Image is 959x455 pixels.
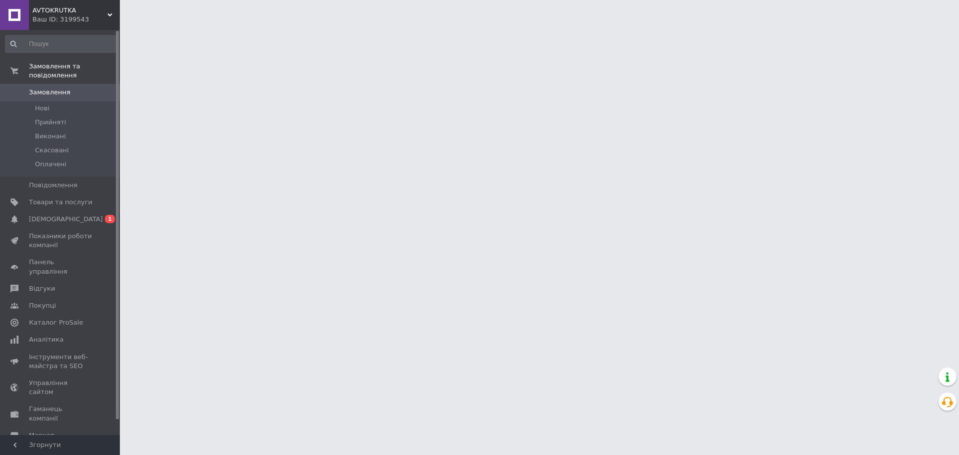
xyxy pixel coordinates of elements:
[29,353,92,371] span: Інструменти веб-майстра та SEO
[29,335,63,344] span: Аналітика
[29,62,120,80] span: Замовлення та повідомлення
[32,15,120,24] div: Ваш ID: 3199543
[29,198,92,207] span: Товари та послуги
[105,215,115,223] span: 1
[35,104,49,113] span: Нові
[29,431,54,440] span: Маркет
[29,215,103,224] span: [DEMOGRAPHIC_DATA]
[35,160,66,169] span: Оплачені
[29,181,77,190] span: Повідомлення
[5,35,118,53] input: Пошук
[29,301,56,310] span: Покупці
[29,318,83,327] span: Каталог ProSale
[29,88,70,97] span: Замовлення
[35,146,69,155] span: Скасовані
[29,258,92,276] span: Панель управління
[29,284,55,293] span: Відгуки
[29,379,92,397] span: Управління сайтом
[29,405,92,423] span: Гаманець компанії
[35,132,66,141] span: Виконані
[32,6,107,15] span: AVTOKRUTKA
[35,118,66,127] span: Прийняті
[29,232,92,250] span: Показники роботи компанії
